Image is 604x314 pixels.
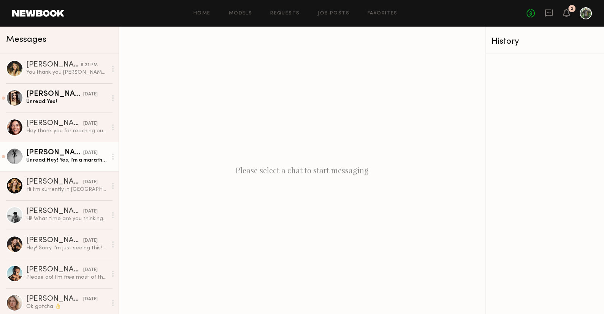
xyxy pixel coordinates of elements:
[26,295,83,303] div: [PERSON_NAME]
[26,69,107,76] div: You: thank you [PERSON_NAME]! you're the best!
[26,127,107,135] div: Hey thank you for reaching out!! Would love to shoot with you for your next upcoming shoot!!
[26,186,107,193] div: Hi I’m currently in [GEOGRAPHIC_DATA] until the 25th
[26,215,107,222] div: Hi! What time are you thinking? And how much would the shoot be?
[26,149,83,157] div: [PERSON_NAME]
[491,37,598,46] div: History
[83,91,98,98] div: [DATE]
[229,11,252,16] a: Models
[83,149,98,157] div: [DATE]
[26,244,107,252] div: Hey! Sorry I’m just seeing this! Let me know if you’re still interested, and any details you have...
[26,98,107,105] div: Unread: Yes!
[26,178,83,186] div: [PERSON_NAME]
[119,27,485,314] div: Please select a chat to start messaging
[83,296,98,303] div: [DATE]
[193,11,211,16] a: Home
[26,90,83,98] div: [PERSON_NAME]
[83,120,98,127] div: [DATE]
[26,303,107,310] div: Ok gotcha 👌
[26,208,83,215] div: [PERSON_NAME]
[83,266,98,274] div: [DATE]
[6,35,46,44] span: Messages
[26,120,83,127] div: [PERSON_NAME]
[81,62,98,69] div: 8:21 PM
[26,157,107,164] div: Unread: Hey! Yes, I’m a marathoner. I can skate on camera and have it look professional but I don...
[83,208,98,215] div: [DATE]
[26,237,83,244] div: [PERSON_NAME]
[318,11,349,16] a: Job Posts
[26,274,107,281] div: Please do! I’m free most of the week next week
[571,7,573,11] div: 2
[26,266,83,274] div: [PERSON_NAME]
[26,61,81,69] div: [PERSON_NAME]
[270,11,300,16] a: Requests
[83,237,98,244] div: [DATE]
[368,11,398,16] a: Favorites
[83,179,98,186] div: [DATE]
